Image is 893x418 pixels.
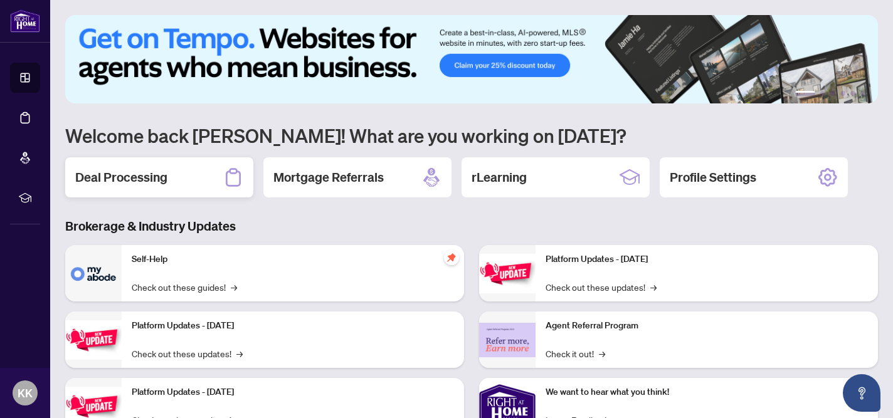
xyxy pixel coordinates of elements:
[132,347,243,360] a: Check out these updates!→
[830,91,835,96] button: 3
[479,323,536,357] img: Agent Referral Program
[273,169,384,186] h2: Mortgage Referrals
[132,385,454,399] p: Platform Updates - [DATE]
[670,169,756,186] h2: Profile Settings
[820,91,825,96] button: 2
[75,169,167,186] h2: Deal Processing
[236,347,243,360] span: →
[546,319,868,333] p: Agent Referral Program
[546,385,868,399] p: We want to hear what you think!
[479,254,536,293] img: Platform Updates - June 23, 2025
[65,320,122,360] img: Platform Updates - September 16, 2025
[843,374,880,412] button: Open asap
[65,15,878,103] img: Slide 0
[546,347,605,360] a: Check it out!→
[132,319,454,333] p: Platform Updates - [DATE]
[65,245,122,301] img: Self-Help
[444,250,459,265] span: pushpin
[546,253,868,266] p: Platform Updates - [DATE]
[10,9,40,33] img: logo
[18,384,33,402] span: KK
[850,91,855,96] button: 5
[546,280,657,294] a: Check out these updates!→
[599,347,605,360] span: →
[65,217,878,235] h3: Brokerage & Industry Updates
[132,253,454,266] p: Self-Help
[840,91,845,96] button: 4
[231,280,237,294] span: →
[132,280,237,294] a: Check out these guides!→
[795,91,815,96] button: 1
[860,91,865,96] button: 6
[65,123,878,147] h1: Welcome back [PERSON_NAME]! What are you working on [DATE]?
[650,280,657,294] span: →
[472,169,527,186] h2: rLearning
